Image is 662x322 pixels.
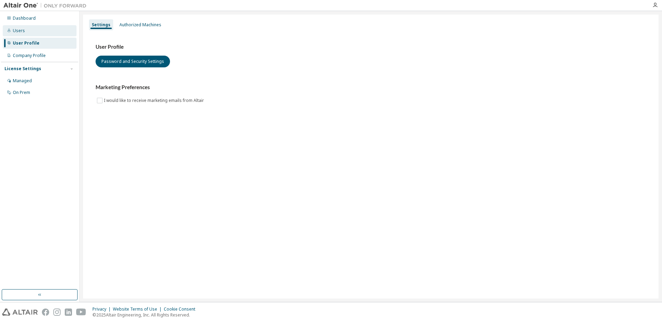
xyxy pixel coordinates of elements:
div: Privacy [92,306,113,312]
label: I would like to receive marketing emails from Altair [104,96,205,105]
img: linkedin.svg [65,309,72,316]
img: instagram.svg [53,309,61,316]
div: Cookie Consent [164,306,199,312]
img: Altair One [3,2,90,9]
div: User Profile [13,40,39,46]
h3: User Profile [96,44,646,50]
img: facebook.svg [42,309,49,316]
p: © 2025 Altair Engineering, Inc. All Rights Reserved. [92,312,199,318]
div: Settings [92,22,110,28]
button: Password and Security Settings [96,56,170,67]
div: Dashboard [13,16,36,21]
img: youtube.svg [76,309,86,316]
div: License Settings [5,66,41,72]
img: altair_logo.svg [2,309,38,316]
h3: Marketing Preferences [96,84,646,91]
div: Users [13,28,25,34]
div: Authorized Machines [119,22,161,28]
div: On Prem [13,90,30,95]
div: Managed [13,78,32,84]
div: Company Profile [13,53,46,58]
div: Website Terms of Use [113,306,164,312]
